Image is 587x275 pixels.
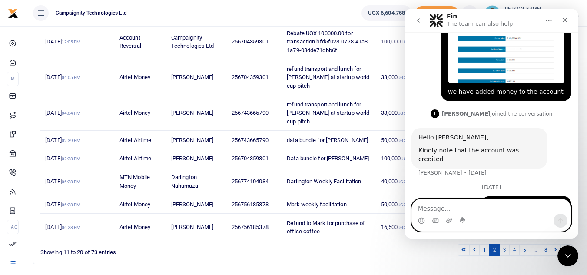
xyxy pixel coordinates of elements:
[7,176,167,187] div: [DATE]
[358,5,415,21] li: Wallet ballance
[232,109,269,116] span: 256743665790
[398,75,406,80] small: UGX
[26,101,35,109] div: Profile image for Ibrahim
[7,220,19,234] li: Ac
[381,178,406,185] span: 40,000
[381,137,406,143] span: 50,000
[62,179,81,184] small: 06:28 PM
[45,137,80,143] span: [DATE]
[171,174,198,189] span: Darlington Nahumuza
[171,74,213,80] span: [PERSON_NAME]
[7,187,167,217] div: Sheila says…
[398,225,406,230] small: UGX
[479,244,490,256] a: 1
[43,79,160,88] div: we have added money to the account
[381,38,409,45] span: 100,000
[119,224,150,230] span: Airtel Money
[381,155,409,162] span: 100,000
[381,74,406,80] span: 33,000
[45,74,80,80] span: [DATE]
[557,245,578,266] iframe: Intercom live chat
[7,99,167,119] div: Ibrahim says…
[287,201,346,208] span: Mark weekly facilitation
[52,9,130,17] span: Campaignity Technologies Ltd
[40,243,259,257] div: Showing 11 to 20 of 73 entries
[62,138,81,143] small: 02:39 PM
[119,155,151,162] span: Airtel Airtime
[504,6,580,13] small: [PERSON_NAME]
[484,5,500,21] img: profile-user
[232,137,269,143] span: 256743665790
[45,109,80,116] span: [DATE]
[381,201,406,208] span: 50,000
[405,9,578,239] iframe: Intercom live chat
[45,38,80,45] span: [DATE]
[7,119,167,176] div: Ibrahim says…
[287,155,369,162] span: Data bundle for [PERSON_NAME]
[8,8,18,19] img: logo-small
[62,40,81,44] small: 12:05 PM
[398,111,406,116] small: UGX
[361,5,411,21] a: UGX 6,604,758
[287,137,368,143] span: data bundle for [PERSON_NAME]
[119,201,150,208] span: Airtel Money
[509,244,520,256] a: 4
[7,72,19,86] li: M
[119,74,150,80] span: Airtel Money
[499,244,510,256] a: 3
[401,40,409,44] small: UGX
[232,178,269,185] span: 256774104084
[14,125,136,133] div: Hello [PERSON_NAME],
[41,209,48,215] button: Upload attachment
[368,9,405,17] span: UGX 6,604,758
[171,109,213,116] span: [PERSON_NAME]
[232,155,269,162] span: 256704359301
[119,137,151,143] span: Airtel Airtime
[62,75,81,80] small: 04:05 PM
[484,5,580,21] a: profile-user [PERSON_NAME] Campaignity Technologies Ltd
[7,190,166,205] textarea: Message…
[62,202,81,207] small: 06:28 PM
[171,155,213,162] span: [PERSON_NAME]
[77,187,167,206] div: Hi please add this top up
[287,220,365,235] span: Refund to Mark for purchase of office coffee
[119,109,150,116] span: Airtel Money
[45,178,80,185] span: [DATE]
[232,38,269,45] span: 256704359301
[45,155,80,162] span: [DATE]
[519,244,530,256] a: 5
[55,209,62,215] button: Start recording
[232,201,269,208] span: 256756185378
[27,209,34,215] button: Gif picker
[8,10,18,16] a: logo-small logo-large logo-large
[171,224,213,230] span: [PERSON_NAME]
[13,209,20,215] button: Emoji picker
[401,156,409,161] small: UGX
[415,6,458,20] li: Toup your wallet
[37,101,148,109] div: joined the conversation
[398,179,406,184] small: UGX
[62,156,81,161] small: 02:38 PM
[62,225,81,230] small: 06:28 PM
[171,201,213,208] span: [PERSON_NAME]
[119,34,141,50] span: Account Reversal
[14,138,136,155] div: Kindly note that the account was credited
[489,244,500,256] a: 2
[381,109,406,116] span: 33,000
[287,30,369,53] span: Rebate UGX 100000.00 for transaction bfd5f028-0778-41a8-1a79-08dde71dbb6f
[45,224,80,230] span: [DATE]
[149,205,163,219] button: Send a message…
[171,137,213,143] span: [PERSON_NAME]
[232,224,269,230] span: 256756185378
[398,138,406,143] small: UGX
[14,162,82,167] div: [PERSON_NAME] • [DATE]
[287,66,369,89] span: refund transport and lunch for [PERSON_NAME] at startup world cup pitch
[398,202,406,207] small: UGX
[7,119,143,160] div: Hello [PERSON_NAME],Kindly note that the account was credited[PERSON_NAME] • [DATE]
